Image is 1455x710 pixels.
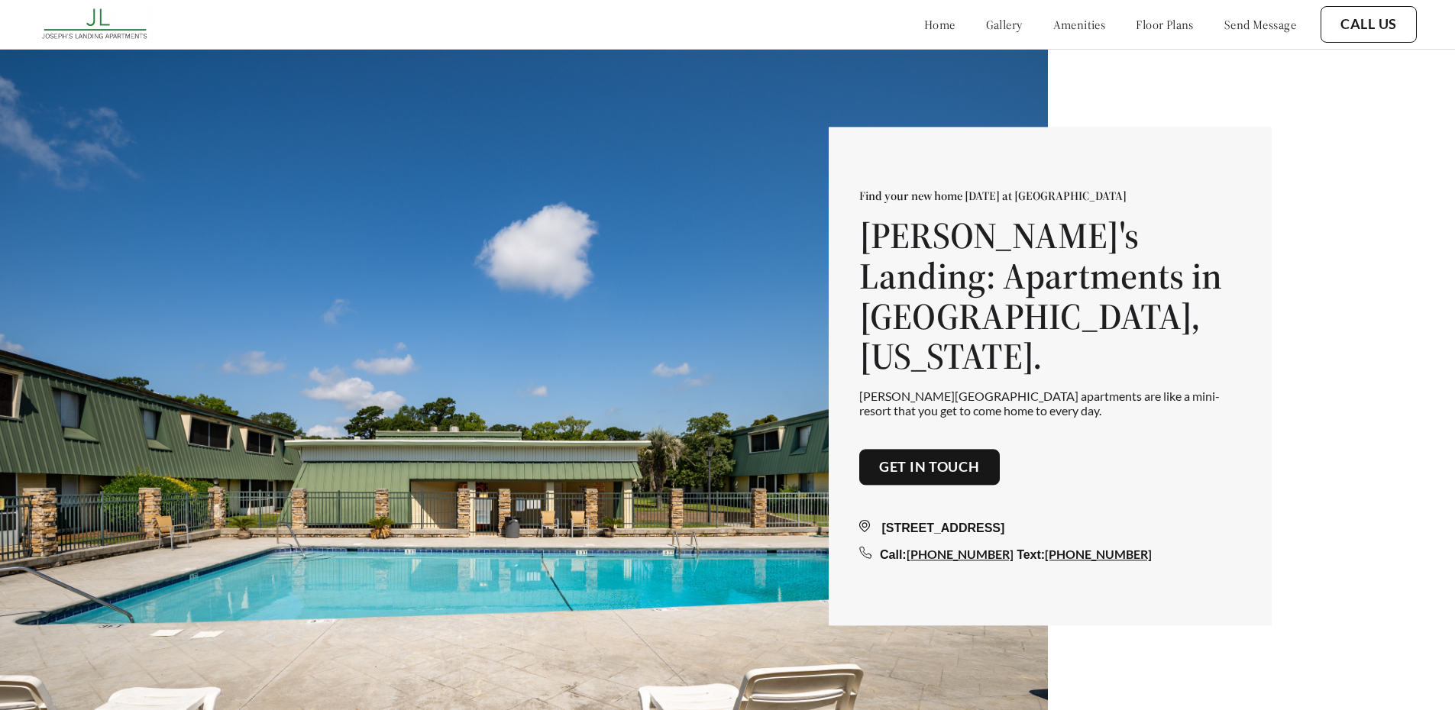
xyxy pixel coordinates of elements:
[859,449,1000,486] button: Get in touch
[880,549,907,562] span: Call:
[1045,547,1152,562] a: [PHONE_NUMBER]
[1224,17,1296,32] a: send message
[38,4,154,45] img: josephs_landing_logo.png
[924,17,955,32] a: home
[859,215,1241,376] h1: [PERSON_NAME]'s Landing: Apartments in [GEOGRAPHIC_DATA], [US_STATE].
[1136,17,1194,32] a: floor plans
[859,520,1241,538] div: [STREET_ADDRESS]
[859,389,1241,418] p: [PERSON_NAME][GEOGRAPHIC_DATA] apartments are like a mini-resort that you get to come home to eve...
[1017,549,1045,562] span: Text:
[859,188,1241,203] p: Find your new home [DATE] at [GEOGRAPHIC_DATA]
[1321,6,1417,43] button: Call Us
[1053,17,1106,32] a: amenities
[1340,16,1397,33] a: Call Us
[986,17,1023,32] a: gallery
[879,459,980,476] a: Get in touch
[907,547,1014,562] a: [PHONE_NUMBER]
